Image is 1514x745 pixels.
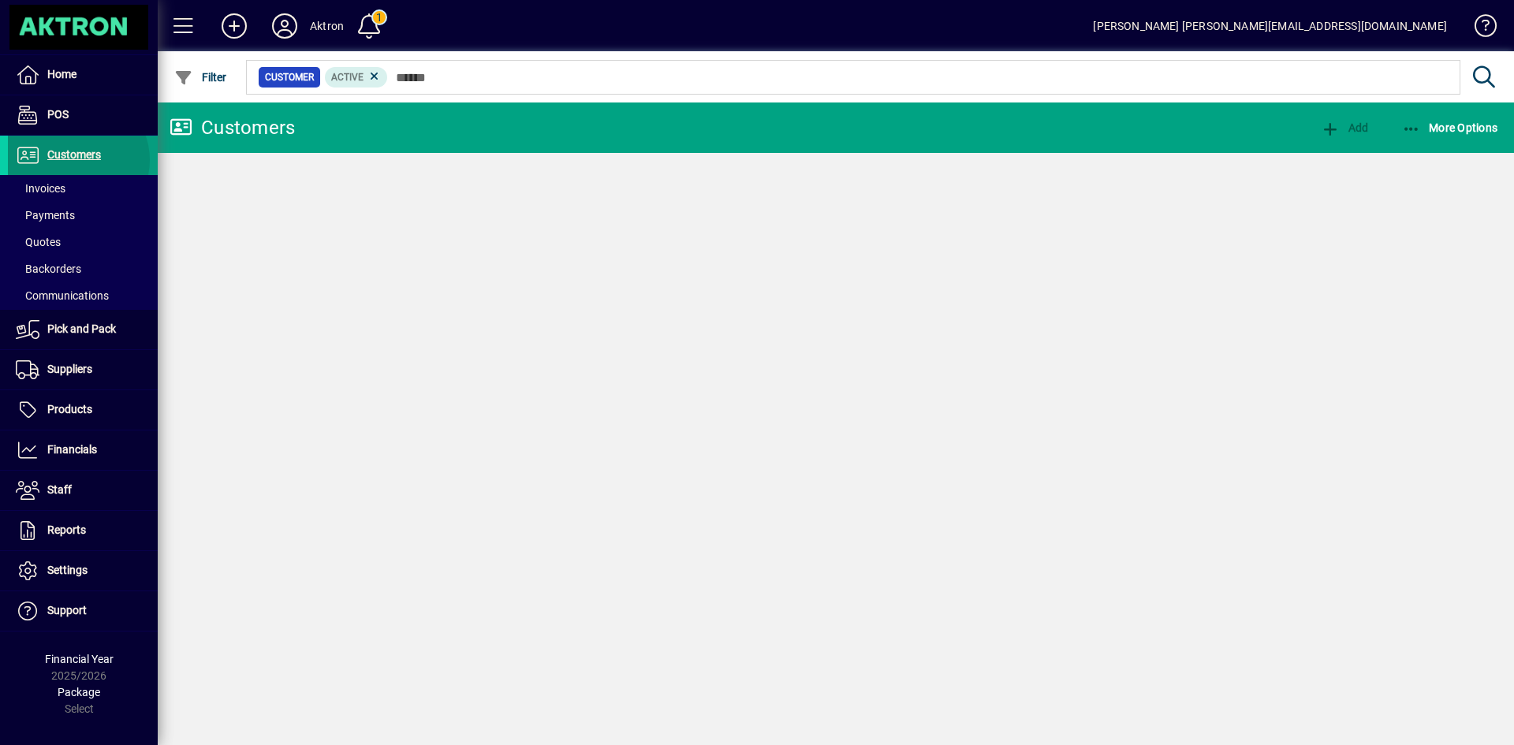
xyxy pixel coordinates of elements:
[1093,13,1447,39] div: [PERSON_NAME] [PERSON_NAME][EMAIL_ADDRESS][DOMAIN_NAME]
[1398,114,1502,142] button: More Options
[47,483,72,496] span: Staff
[259,12,310,40] button: Profile
[16,263,81,275] span: Backorders
[8,55,158,95] a: Home
[8,255,158,282] a: Backorders
[8,310,158,349] a: Pick and Pack
[16,182,65,195] span: Invoices
[47,108,69,121] span: POS
[1463,3,1494,54] a: Knowledge Base
[1317,114,1372,142] button: Add
[8,591,158,631] a: Support
[58,686,100,698] span: Package
[325,67,388,88] mat-chip: Activation Status: Active
[8,95,158,135] a: POS
[47,443,97,456] span: Financials
[47,523,86,536] span: Reports
[8,471,158,510] a: Staff
[174,71,227,84] span: Filter
[170,63,231,91] button: Filter
[265,69,314,85] span: Customer
[209,12,259,40] button: Add
[47,604,87,616] span: Support
[8,175,158,202] a: Invoices
[8,430,158,470] a: Financials
[310,13,344,39] div: Aktron
[8,350,158,389] a: Suppliers
[331,72,364,83] span: Active
[47,564,88,576] span: Settings
[16,209,75,222] span: Payments
[1402,121,1498,134] span: More Options
[47,363,92,375] span: Suppliers
[47,403,92,415] span: Products
[8,551,158,590] a: Settings
[16,289,109,302] span: Communications
[47,148,101,161] span: Customers
[16,236,61,248] span: Quotes
[1321,121,1368,134] span: Add
[45,653,114,665] span: Financial Year
[8,390,158,430] a: Products
[47,68,76,80] span: Home
[47,322,116,335] span: Pick and Pack
[8,282,158,309] a: Communications
[8,229,158,255] a: Quotes
[8,202,158,229] a: Payments
[8,511,158,550] a: Reports
[170,115,295,140] div: Customers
